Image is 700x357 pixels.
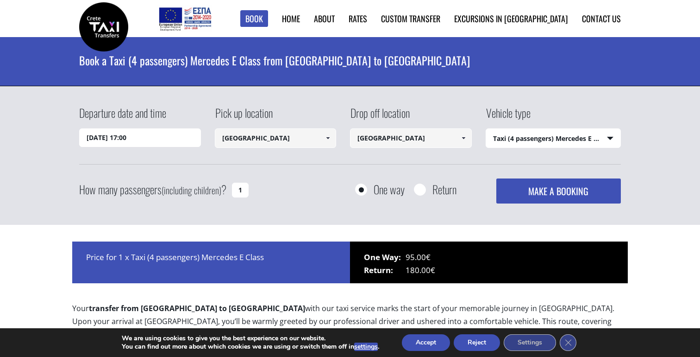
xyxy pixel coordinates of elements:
input: Select pickup location [215,128,337,148]
a: Home [282,13,300,25]
a: Contact us [582,13,621,25]
button: MAKE A BOOKING [496,178,621,204]
label: One way [374,184,405,195]
span: Taxi (4 passengers) Mercedes E Class [486,129,621,148]
a: Rates [349,13,367,25]
button: Reject [454,334,500,351]
label: Return [432,184,456,195]
div: Price for 1 x Taxi (4 passengers) Mercedes E Class [72,242,350,283]
a: Crete Taxi Transfers | Book a Taxi transfer from Heraklion airport to Rethymnon city | Crete Taxi... [79,21,128,31]
label: Vehicle type [486,105,531,128]
button: Accept [402,334,450,351]
span: One Way: [364,251,406,264]
img: Crete Taxi Transfers | Book a Taxi transfer from Heraklion airport to Rethymnon city | Crete Taxi... [79,2,128,51]
div: 95.00€ 180.00€ [350,242,628,283]
p: You can find out more about which cookies we are using or switch them off in . [122,343,379,351]
a: Show All Items [456,128,471,148]
input: Select drop-off location [350,128,472,148]
img: e-bannersEUERDF180X90.jpg [157,5,212,32]
label: How many passengers ? [79,178,226,201]
small: (including children) [162,183,221,197]
button: settings [354,343,378,351]
label: Drop off location [350,105,410,128]
a: Excursions in [GEOGRAPHIC_DATA] [454,13,568,25]
a: Book [240,10,268,27]
label: Departure date and time [79,105,166,128]
button: Close GDPR Cookie Banner [560,334,576,351]
h1: Book a Taxi (4 passengers) Mercedes E Class from [GEOGRAPHIC_DATA] to [GEOGRAPHIC_DATA] [79,37,621,83]
a: Custom Transfer [381,13,440,25]
b: transfer from [GEOGRAPHIC_DATA] to [GEOGRAPHIC_DATA] [89,303,305,313]
a: About [314,13,335,25]
span: Return: [364,264,406,277]
label: Pick up location [215,105,273,128]
p: We are using cookies to give you the best experience on our website. [122,334,379,343]
a: Show All Items [320,128,336,148]
button: Settings [504,334,556,351]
